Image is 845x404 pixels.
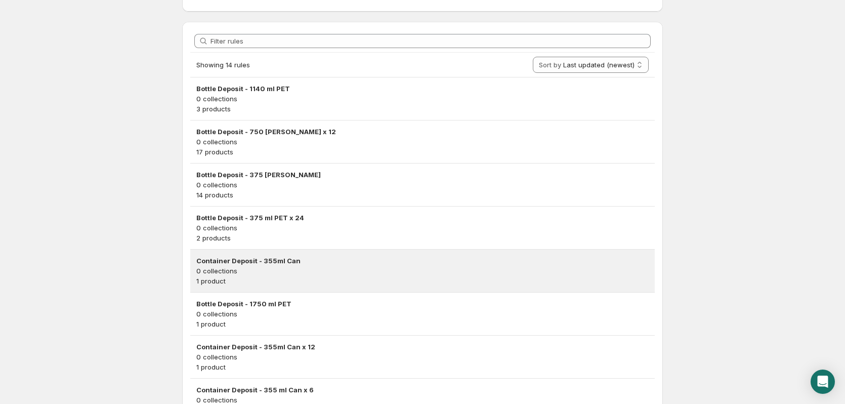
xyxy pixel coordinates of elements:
[811,370,835,394] div: Open Intercom Messenger
[196,147,649,157] p: 17 products
[196,223,649,233] p: 0 collections
[196,233,649,243] p: 2 products
[196,190,649,200] p: 14 products
[196,309,649,319] p: 0 collections
[196,61,250,69] span: Showing 14 rules
[196,127,649,137] h3: Bottle Deposit - 750 [PERSON_NAME] x 12
[196,84,649,94] h3: Bottle Deposit - 1140 ml PET
[210,34,651,48] input: Filter rules
[196,104,649,114] p: 3 products
[196,362,649,372] p: 1 product
[196,319,649,329] p: 1 product
[196,385,649,395] h3: Container Deposit - 355 ml Can x 6
[196,342,649,352] h3: Container Deposit - 355ml Can x 12
[196,352,649,362] p: 0 collections
[196,213,649,223] h3: Bottle Deposit - 375 ml PET x 24
[196,256,649,266] h3: Container Deposit - 355ml Can
[196,180,649,190] p: 0 collections
[196,170,649,180] h3: Bottle Deposit - 375 [PERSON_NAME]
[196,299,649,309] h3: Bottle Deposit - 1750 ml PET
[196,137,649,147] p: 0 collections
[196,94,649,104] p: 0 collections
[196,266,649,276] p: 0 collections
[196,276,649,286] p: 1 product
